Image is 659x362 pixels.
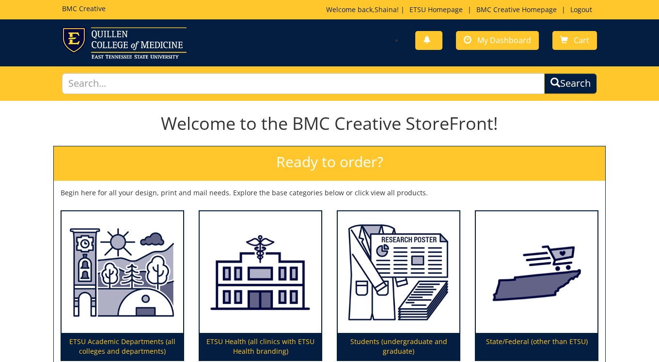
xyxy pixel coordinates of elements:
p: ETSU Academic Departments (all colleges and departments) [62,333,183,360]
span: My Dashboard [477,35,531,46]
a: Logout [565,5,597,14]
span: Cart [574,35,589,46]
img: ETSU logo [62,27,187,59]
button: Search [544,73,597,94]
a: Cart [552,31,597,50]
a: State/Federal (other than ETSU) [476,211,597,361]
a: ETSU Academic Departments (all colleges and departments) [62,211,183,361]
a: Shaina [375,5,397,14]
img: ETSU Academic Departments (all colleges and departments) [62,211,183,333]
img: ETSU Health (all clinics with ETSU Health branding) [200,211,321,333]
h5: BMC Creative [62,5,106,12]
p: Begin here for all your design, print and mail needs. Explore the base categories below or click ... [61,188,598,198]
h2: Ready to order? [54,146,605,181]
p: Students (undergraduate and graduate) [338,333,459,360]
p: Welcome back, ! | | | [326,5,597,15]
input: Search... [62,73,544,94]
a: Students (undergraduate and graduate) [338,211,459,361]
img: State/Federal (other than ETSU) [476,211,597,333]
p: ETSU Health (all clinics with ETSU Health branding) [200,333,321,360]
h1: Welcome to the BMC Creative StoreFront! [53,114,606,133]
a: ETSU Homepage [405,5,468,14]
p: State/Federal (other than ETSU) [476,333,597,360]
a: BMC Creative Homepage [471,5,562,14]
img: Students (undergraduate and graduate) [338,211,459,333]
a: My Dashboard [456,31,539,50]
a: ETSU Health (all clinics with ETSU Health branding) [200,211,321,361]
